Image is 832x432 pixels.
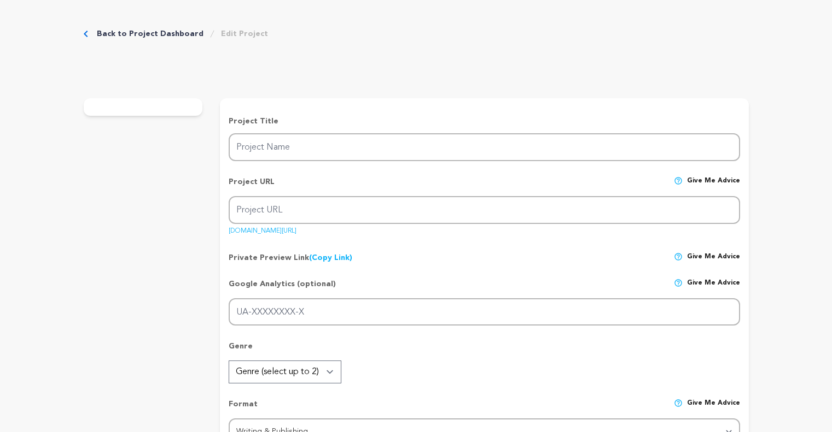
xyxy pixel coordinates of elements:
[229,341,740,360] p: Genre
[309,254,352,262] a: (Copy Link)
[687,399,740,418] span: Give me advice
[687,252,740,263] span: Give me advice
[229,298,740,326] input: UA-XXXXXXXX-X
[674,252,683,261] img: help-circle.svg
[229,252,352,263] p: Private Preview Link
[229,196,740,224] input: Project URL
[229,223,296,234] a: [DOMAIN_NAME][URL]
[687,176,740,196] span: Give me advice
[229,399,258,418] p: Format
[97,28,203,39] a: Back to Project Dashboard
[229,116,740,127] p: Project Title
[229,133,740,161] input: Project Name
[687,279,740,298] span: Give me advice
[674,176,683,185] img: help-circle.svg
[674,279,683,287] img: help-circle.svg
[674,399,683,407] img: help-circle.svg
[221,28,268,39] a: Edit Project
[229,176,275,196] p: Project URL
[84,28,268,39] div: Breadcrumb
[229,279,336,298] p: Google Analytics (optional)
